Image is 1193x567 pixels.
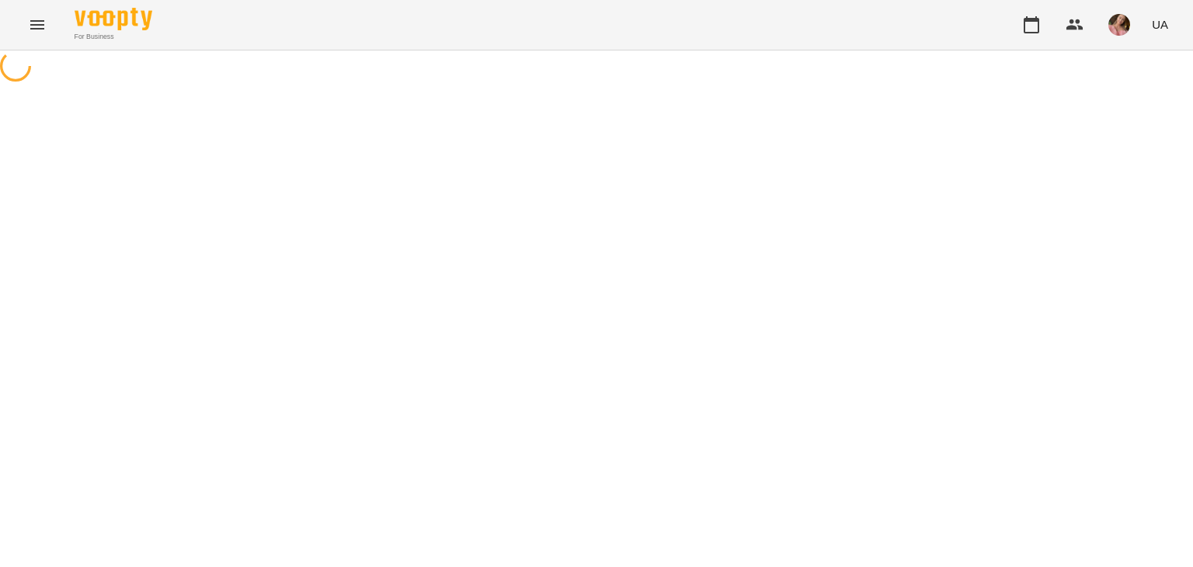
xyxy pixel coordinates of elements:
[1152,16,1168,33] span: UA
[1146,10,1174,39] button: UA
[75,32,152,42] span: For Business
[1108,14,1130,36] img: e4201cb721255180434d5b675ab1e4d4.jpg
[75,8,152,30] img: Voopty Logo
[19,6,56,43] button: Menu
